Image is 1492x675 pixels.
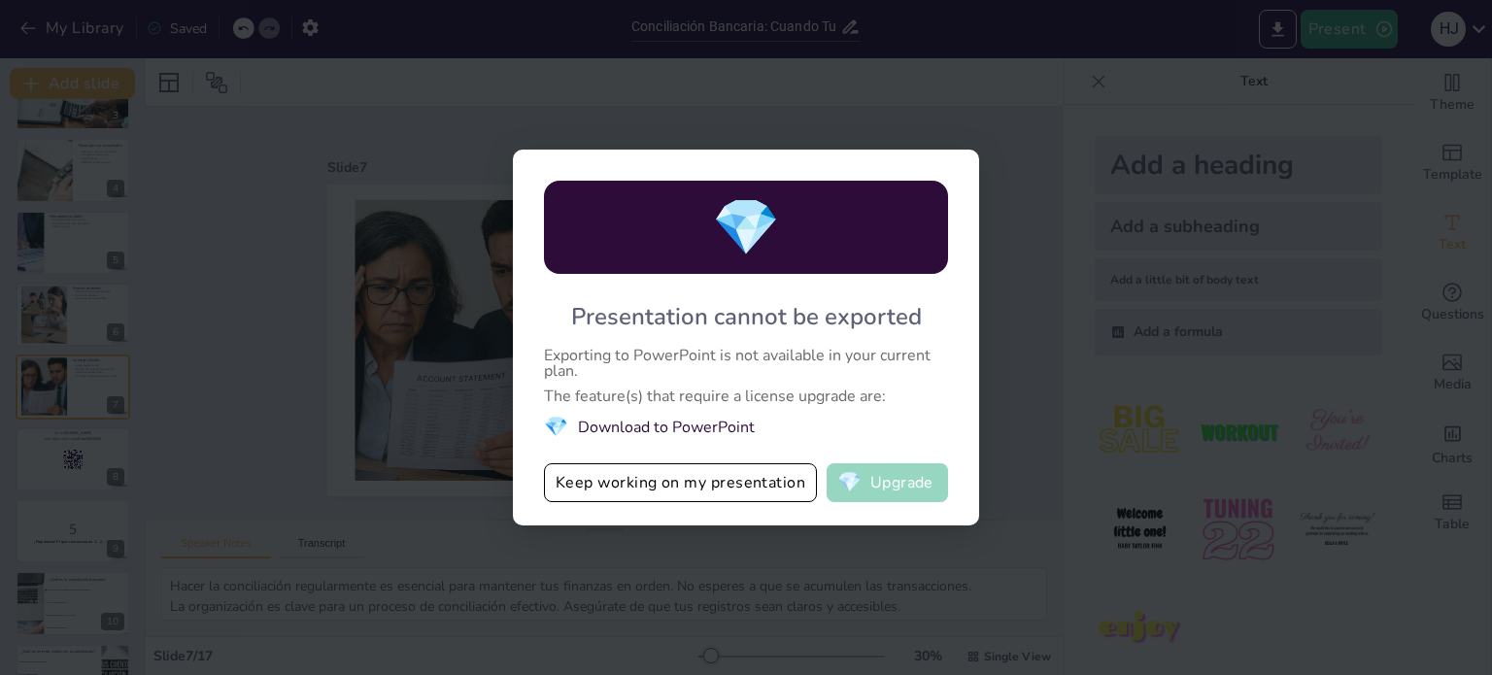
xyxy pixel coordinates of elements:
li: Download to PowerPoint [544,414,948,440]
span: diamond [712,190,780,265]
span: diamond [544,414,568,440]
div: The feature(s) that require a license upgrade are: [544,388,948,404]
div: Exporting to PowerPoint is not available in your current plan. [544,348,948,379]
span: diamond [837,473,862,492]
button: Keep working on my presentation [544,463,817,502]
div: Presentation cannot be exported [571,301,922,332]
button: diamondUpgrade [827,463,948,502]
